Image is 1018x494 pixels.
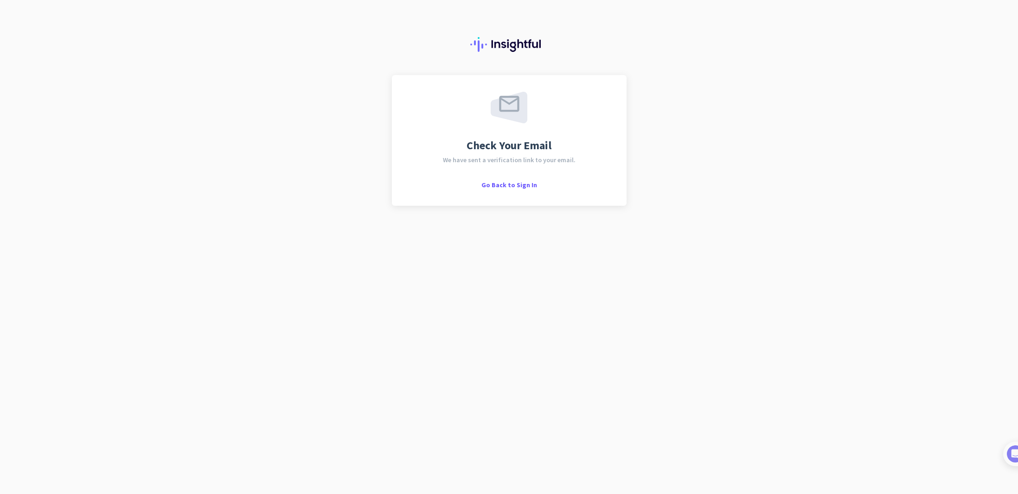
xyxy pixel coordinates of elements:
[467,140,551,151] span: Check Your Email
[481,181,537,189] span: Go Back to Sign In
[443,157,576,163] span: We have sent a verification link to your email.
[491,92,527,123] img: email-sent
[470,37,548,52] img: Insightful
